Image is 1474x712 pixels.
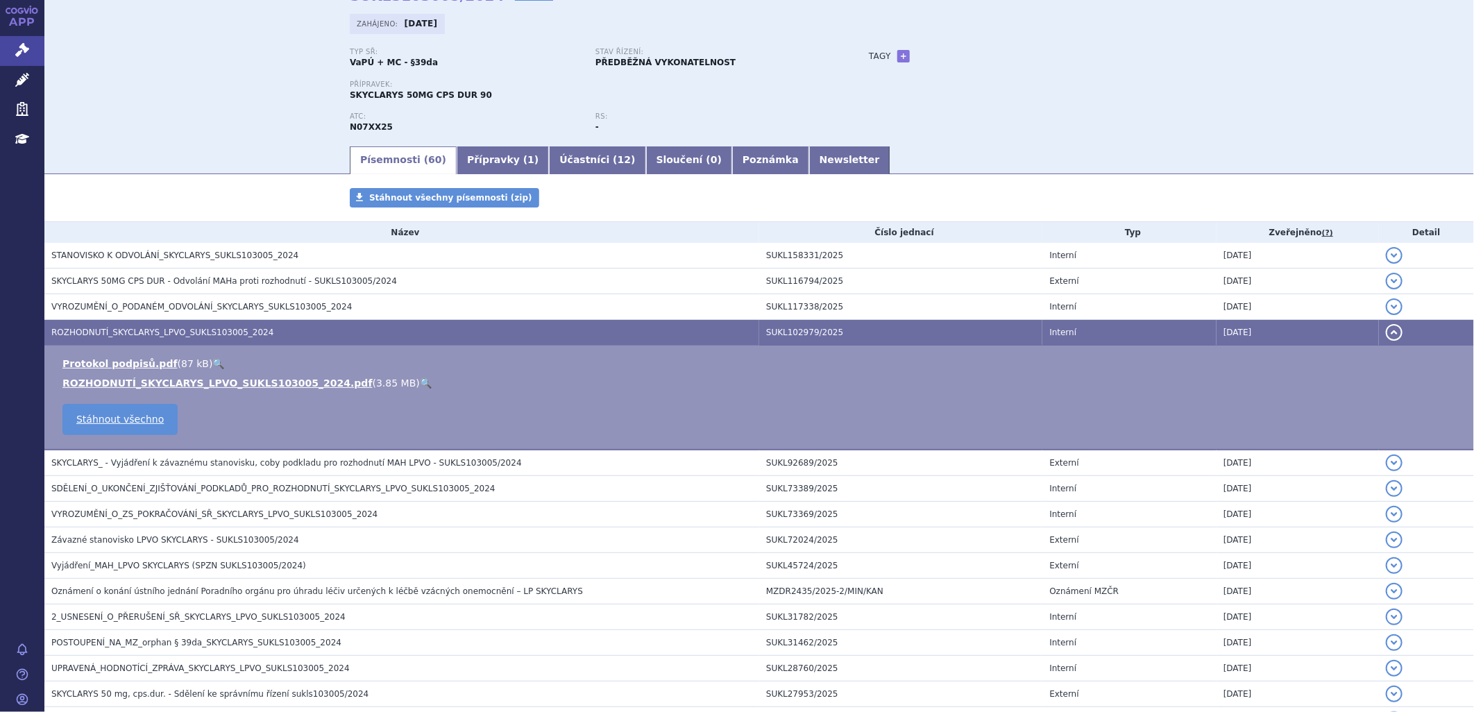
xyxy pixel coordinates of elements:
th: Typ [1042,222,1217,243]
span: 12 [618,154,631,165]
li: ( ) [62,376,1460,390]
button: detail [1386,686,1403,702]
span: STANOVISKO K ODVOLÁNÍ_SKYCLARYS_SUKLS103005_2024 [51,251,298,260]
span: SKYCLARYS 50MG CPS DUR 90 [350,90,492,100]
td: SUKL92689/2025 [759,450,1042,476]
button: detail [1386,506,1403,523]
td: MZDR2435/2025-2/MIN/KAN [759,579,1042,604]
a: Protokol podpisů.pdf [62,358,178,369]
td: SUKL31782/2025 [759,604,1042,630]
span: Interní [1049,509,1076,519]
button: detail [1386,273,1403,289]
button: detail [1386,480,1403,497]
p: Stav řízení: [595,48,827,56]
span: 2_USNESENÍ_O_PŘERUŠENÍ_SŘ_SKYCLARYS_LPVO_SUKLS103005_2024 [51,612,346,622]
span: Oznámení o konání ústního jednání Poradního orgánu pro úhradu léčiv určených k léčbě vzácných one... [51,586,583,596]
th: Číslo jednací [759,222,1042,243]
a: Newsletter [809,146,890,174]
span: Interní [1049,638,1076,647]
span: Interní [1049,612,1076,622]
span: SKYCLARYS_ - Vyjádření k závaznému stanovisku, coby podkladu pro rozhodnutí MAH LPVO - SUKLS10300... [51,458,522,468]
button: detail [1386,532,1403,548]
span: Externí [1049,535,1078,545]
a: Stáhnout všechno [62,404,178,435]
td: SUKL73369/2025 [759,502,1042,527]
td: [DATE] [1217,243,1379,269]
span: VYROZUMĚNÍ_O_PODANÉM_ODVOLÁNÍ_SKYCLARYS_SUKLS103005_2024 [51,302,352,312]
span: POSTOUPENÍ_NA_MZ_orphan § 39da_SKYCLARYS_SUKLS103005_2024 [51,638,341,647]
h3: Tagy [869,48,891,65]
td: SUKL28760/2025 [759,656,1042,681]
strong: PŘEDBĚŽNÁ VYKONATELNOST [595,58,736,67]
button: detail [1386,324,1403,341]
abbr: (?) [1322,228,1333,238]
span: 1 [527,154,534,165]
span: ROZHODNUTÍ_SKYCLARYS_LPVO_SUKLS103005_2024 [51,328,273,337]
p: RS: [595,112,827,121]
td: SUKL102979/2025 [759,320,1042,346]
td: SUKL116794/2025 [759,269,1042,294]
li: ( ) [62,357,1460,371]
p: Typ SŘ: [350,48,582,56]
span: SKYCLARYS 50 mg, cps.dur. - Sdělení ke správnímu řízení sukls103005/2024 [51,689,368,699]
td: SUKL27953/2025 [759,681,1042,707]
button: detail [1386,660,1403,677]
a: ROZHODNUTÍ_SKYCLARYS_LPVO_SUKLS103005_2024.pdf [62,378,373,389]
td: [DATE] [1217,320,1379,346]
span: Interní [1049,302,1076,312]
span: VYROZUMĚNÍ_O_ZS_POKRAČOVÁNÍ_SŘ_SKYCLARYS_LPVO_SUKLS103005_2024 [51,509,378,519]
a: 🔍 [420,378,432,389]
td: SUKL45724/2025 [759,553,1042,579]
td: SUKL31462/2025 [759,630,1042,656]
span: Interní [1049,251,1076,260]
td: [DATE] [1217,630,1379,656]
span: Externí [1049,276,1078,286]
td: [DATE] [1217,656,1379,681]
td: [DATE] [1217,604,1379,630]
a: Stáhnout všechny písemnosti (zip) [350,188,539,207]
span: 87 kB [181,358,209,369]
td: [DATE] [1217,553,1379,579]
td: [DATE] [1217,502,1379,527]
span: Externí [1049,561,1078,570]
span: Vyjádření_MAH_LPVO SKYCLARYS (SPZN SUKLS103005/2024) [51,561,306,570]
span: SKYCLARYS 50MG CPS DUR - Odvolání MAHa proti rozhodnutí - SUKLS103005/2024 [51,276,397,286]
strong: [DATE] [405,19,438,28]
button: detail [1386,634,1403,651]
a: Poznámka [732,146,809,174]
td: [DATE] [1217,681,1379,707]
th: Detail [1379,222,1474,243]
a: Sloučení (0) [646,146,732,174]
strong: - [595,122,599,132]
th: Název [44,222,759,243]
button: detail [1386,298,1403,315]
span: Externí [1049,689,1078,699]
button: detail [1386,557,1403,574]
td: [DATE] [1217,579,1379,604]
span: Externí [1049,458,1078,468]
td: [DATE] [1217,294,1379,320]
strong: VaPÚ + MC - §39da [350,58,438,67]
span: Závazné stanovisko LPVO SKYCLARYS - SUKLS103005/2024 [51,535,299,545]
td: SUKL73389/2025 [759,476,1042,502]
td: [DATE] [1217,450,1379,476]
span: Interní [1049,328,1076,337]
span: 60 [428,154,441,165]
span: 3.85 MB [376,378,416,389]
span: Interní [1049,484,1076,493]
p: ATC: [350,112,582,121]
button: detail [1386,247,1403,264]
a: Účastníci (12) [549,146,645,174]
a: 🔍 [212,358,224,369]
th: Zveřejněno [1217,222,1379,243]
td: SUKL72024/2025 [759,527,1042,553]
span: Zahájeno: [357,18,400,29]
td: [DATE] [1217,269,1379,294]
span: Interní [1049,663,1076,673]
span: 0 [711,154,718,165]
a: + [897,50,910,62]
td: [DATE] [1217,476,1379,502]
span: Stáhnout všechny písemnosti (zip) [369,193,532,203]
a: Písemnosti (60) [350,146,457,174]
td: [DATE] [1217,527,1379,553]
